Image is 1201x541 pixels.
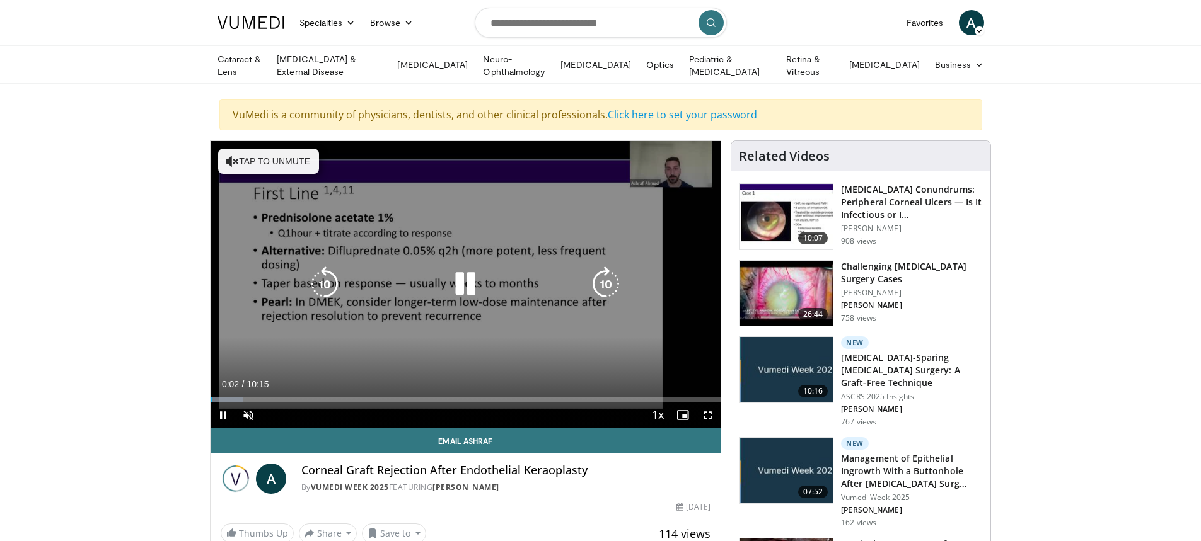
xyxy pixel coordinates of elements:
a: Browse [363,10,421,35]
a: 10:16 New [MEDICAL_DATA]-Sparing [MEDICAL_DATA] Surgery: A Graft-Free Technique ASCRS 2025 Insigh... [739,336,983,427]
a: [PERSON_NAME] [432,482,499,493]
a: Optics [639,52,681,77]
a: Specialties [292,10,363,35]
video-js: Video Player [211,141,721,428]
span: / [242,379,245,389]
p: 758 views [841,313,876,323]
p: [PERSON_NAME] [841,404,983,414]
a: Email Ashraf [211,428,721,453]
a: Cataract & Lens [210,53,270,78]
p: ASCRS 2025 Insights [841,392,983,402]
a: Neuro-Ophthalmology [475,53,553,78]
p: [PERSON_NAME] [841,288,983,298]
img: 5ede7c1e-2637-46cb-a546-16fd546e0e1e.150x105_q85_crop-smart_upscale.jpg [740,184,833,249]
span: 10:07 [798,232,828,244]
button: Fullscreen [695,402,721,428]
p: [PERSON_NAME] [841,224,983,234]
p: 767 views [841,417,876,427]
p: 908 views [841,236,876,246]
a: A [256,464,286,494]
div: Progress Bar [211,397,721,402]
span: 114 views [659,526,711,541]
span: 10:16 [798,385,828,397]
a: Pediatric & [MEDICAL_DATA] [682,53,779,78]
div: VuMedi is a community of physicians, dentists, and other clinical professionals. [219,99,982,130]
img: Vumedi Week 2025 [221,464,251,494]
span: 26:44 [798,308,828,321]
input: Search topics, interventions [475,8,727,38]
a: Favorites [899,10,951,35]
span: 07:52 [798,486,828,498]
p: [PERSON_NAME] [841,300,983,310]
a: A [959,10,984,35]
a: [MEDICAL_DATA] [390,52,475,77]
p: Vumedi Week 2025 [841,493,983,503]
a: Vumedi Week 2025 [311,482,389,493]
a: Retina & Vitreous [779,53,842,78]
img: 05a6f048-9eed-46a7-93e1-844e43fc910c.150x105_q85_crop-smart_upscale.jpg [740,261,833,326]
h3: Challenging [MEDICAL_DATA] Surgery Cases [841,260,983,285]
div: By FEATURING [301,482,711,493]
a: 07:52 New Management of Epithelial Ingrowth With a Buttonhole After [MEDICAL_DATA] Surg… Vumedi W... [739,437,983,528]
span: 0:02 [222,379,239,389]
a: [MEDICAL_DATA] [553,52,639,77]
h4: Corneal Graft Rejection After Endothelial Keraoplasty [301,464,711,477]
h3: [MEDICAL_DATA]-Sparing [MEDICAL_DATA] Surgery: A Graft-Free Technique [841,351,983,389]
button: Playback Rate [645,402,670,428]
img: VuMedi Logo [218,16,284,29]
h4: Related Videos [739,149,830,164]
a: [MEDICAL_DATA] & External Disease [269,53,390,78]
button: Pause [211,402,236,428]
button: Tap to unmute [218,149,319,174]
a: 10:07 [MEDICAL_DATA] Conundrums: Peripheral Corneal Ulcers — Is It Infectious or I… [PERSON_NAME]... [739,183,983,250]
a: [MEDICAL_DATA] [842,52,927,77]
a: Click here to set your password [608,108,757,122]
a: Business [927,52,992,77]
p: New [841,437,869,450]
img: af7cb505-fca8-4258-9910-2a274f8a3ee4.jpg.150x105_q85_crop-smart_upscale.jpg [740,438,833,503]
a: 26:44 Challenging [MEDICAL_DATA] Surgery Cases [PERSON_NAME] [PERSON_NAME] 758 views [739,260,983,327]
div: [DATE] [676,501,711,513]
h3: Management of Epithelial Ingrowth With a Buttonhole After [MEDICAL_DATA] Surg… [841,452,983,490]
button: Enable picture-in-picture mode [670,402,695,428]
p: New [841,336,869,349]
span: 10:15 [247,379,269,389]
h3: [MEDICAL_DATA] Conundrums: Peripheral Corneal Ulcers — Is It Infectious or I… [841,183,983,221]
p: 162 views [841,518,876,528]
button: Unmute [236,402,261,428]
p: [PERSON_NAME] [841,505,983,515]
img: e2db3364-8554-489a-9e60-297bee4c90d2.jpg.150x105_q85_crop-smart_upscale.jpg [740,337,833,402]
